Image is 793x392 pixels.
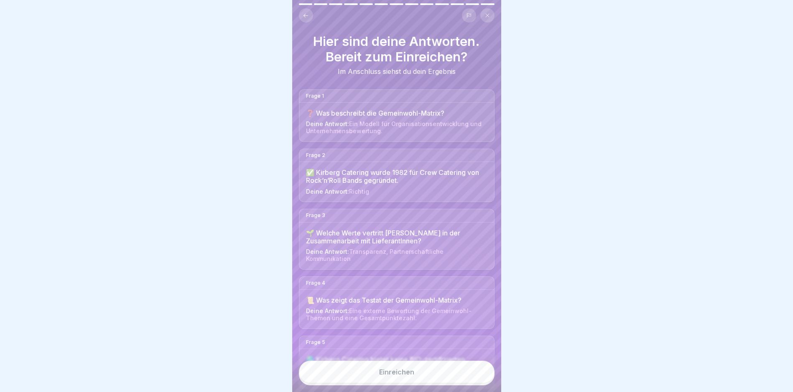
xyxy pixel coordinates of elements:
[299,33,495,64] h1: Hier sind deine Antworten. Bereit zum Einreichen?
[306,169,487,185] div: ✅ Kirberg Catering wurde 1982 für Crew Catering von Rock’n’Roll Bands gegründet.
[306,308,487,322] div: Deine Antwort:
[299,209,494,222] div: Frage 3
[349,188,369,195] span: Richtig
[306,120,482,134] span: Ein Modell für Organisationsentwicklung und Unternehmensbewertung.
[299,277,494,290] div: Frage 4
[306,229,487,245] div: 🌱 Welche Werte vertritt [PERSON_NAME] in der Zusammenarbeit mit LieferantInnen?
[299,361,495,383] button: Einreichen
[306,248,444,262] span: Transparenz, Partnerschaftliche Kommunikation
[379,368,414,376] div: Einreichen
[299,149,494,162] div: Frage 2
[306,307,472,321] span: Eine externe Bewertung der Gemeinwohl-Themen und eine Gesamtpunktezahl.
[306,109,487,117] div: ❓ Was beschreibt die Gemeinwohl-Matrix?
[299,68,495,76] div: Im Anschluss siehst du dein Ergebnis
[306,296,487,304] div: 📜 Was zeigt das Testat der Gemeinwohl-Matrix?
[306,121,487,135] div: Deine Antwort:
[306,188,487,195] div: Deine Antwort:
[299,336,494,349] div: Frage 5
[299,90,494,103] div: Frage 1
[306,248,487,263] div: Deine Antwort:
